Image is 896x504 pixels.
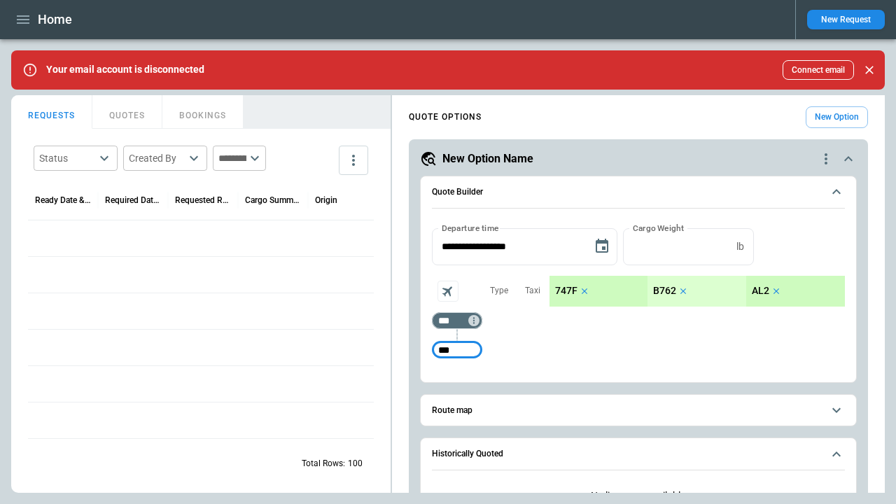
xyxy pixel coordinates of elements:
[175,195,231,205] div: Requested Route
[46,64,204,76] p: Your email account is disconnected
[807,10,885,29] button: New Request
[432,228,845,365] div: Quote Builder
[315,195,337,205] div: Origin
[302,458,345,470] p: Total Rows:
[442,151,533,167] h5: New Option Name
[11,95,92,129] button: REQUESTS
[525,285,540,297] p: Taxi
[437,281,458,302] span: Aircraft selection
[490,285,508,297] p: Type
[442,222,499,234] label: Departure time
[432,438,845,470] button: Historically Quoted
[39,151,95,165] div: Status
[432,176,845,209] button: Quote Builder
[783,60,854,80] button: Connect email
[432,312,482,329] div: Too short
[818,150,834,167] div: quote-option-actions
[420,150,857,167] button: New Option Namequote-option-actions
[92,95,162,129] button: QUOTES
[736,241,744,253] p: lb
[555,285,577,297] p: 747F
[432,406,472,415] h6: Route map
[339,146,368,175] button: more
[432,342,482,358] div: Too short
[432,188,483,197] h6: Quote Builder
[549,276,845,307] div: scrollable content
[432,395,845,426] button: Route map
[409,114,482,120] h4: QUOTE OPTIONS
[806,106,868,128] button: New Option
[129,151,185,165] div: Created By
[432,449,503,458] h6: Historically Quoted
[35,195,91,205] div: Ready Date & Time (UTC)
[653,285,676,297] p: B762
[588,232,616,260] button: Choose date, selected date is Sep 29, 2025
[752,285,769,297] p: AL2
[633,222,684,234] label: Cargo Weight
[38,11,72,28] h1: Home
[245,195,301,205] div: Cargo Summary
[348,458,363,470] p: 100
[860,60,879,80] button: Close
[860,55,879,85] div: dismiss
[105,195,161,205] div: Required Date & Time (UTC)
[162,95,244,129] button: BOOKINGS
